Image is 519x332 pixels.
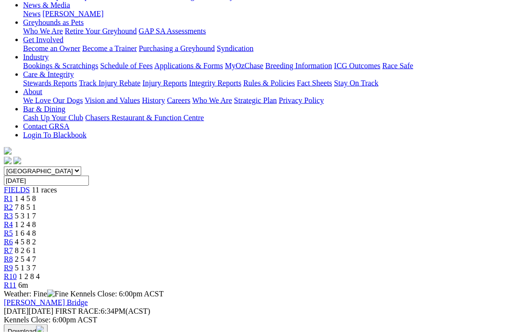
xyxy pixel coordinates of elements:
img: logo-grsa-white.png [4,147,12,155]
a: Careers [167,96,190,104]
a: Who We Are [23,27,63,35]
img: Fine [47,290,68,298]
span: [DATE] [4,307,29,315]
a: FIELDS [4,186,30,194]
span: 8 2 6 1 [15,246,36,255]
a: Stewards Reports [23,79,77,87]
a: [PERSON_NAME] Bridge [4,298,88,306]
a: [PERSON_NAME] [42,10,103,18]
span: 4 5 8 2 [15,238,36,246]
a: News & Media [23,1,70,9]
span: 6:34PM(ACST) [55,307,150,315]
a: R4 [4,220,13,229]
a: R7 [4,246,13,255]
span: 1 4 5 8 [15,194,36,203]
div: About [23,96,515,105]
a: Become an Owner [23,44,80,52]
a: R10 [4,272,17,281]
a: Rules & Policies [243,79,295,87]
a: Vision and Values [85,96,140,104]
a: Login To Blackbook [23,131,86,139]
img: facebook.svg [4,157,12,165]
div: Bar & Dining [23,114,515,122]
a: R3 [4,212,13,220]
span: 7 8 5 1 [15,203,36,211]
a: R9 [4,264,13,272]
span: Weather: Fine [4,290,70,298]
a: GAP SA Assessments [139,27,206,35]
a: News [23,10,40,18]
span: 5 3 1 7 [15,212,36,220]
div: Get Involved [23,44,515,53]
span: Kennels Close: 6:00pm ACST [70,290,163,298]
a: Privacy Policy [279,96,324,104]
img: twitter.svg [13,157,21,165]
span: 1 2 8 4 [19,272,40,281]
a: Bar & Dining [23,105,65,113]
span: 2 5 4 7 [15,255,36,263]
a: Race Safe [382,62,413,70]
span: 5 1 3 7 [15,264,36,272]
a: Strategic Plan [234,96,277,104]
a: Track Injury Rebate [79,79,140,87]
div: Care & Integrity [23,79,515,88]
a: ICG Outcomes [334,62,380,70]
a: Purchasing a Greyhound [139,44,215,52]
a: Chasers Restaurant & Function Centre [85,114,204,122]
a: Stay On Track [334,79,378,87]
a: Fact Sheets [297,79,332,87]
a: Greyhounds as Pets [23,18,84,26]
span: 1 2 4 8 [15,220,36,229]
a: Bookings & Scratchings [23,62,98,70]
a: Applications & Forms [154,62,223,70]
a: R2 [4,203,13,211]
span: [DATE] [4,307,53,315]
a: Get Involved [23,36,63,44]
a: Become a Trainer [82,44,137,52]
a: History [142,96,165,104]
span: FIRST RACE: [55,307,100,315]
a: R5 [4,229,13,237]
a: Syndication [217,44,253,52]
a: Integrity Reports [189,79,241,87]
a: Care & Integrity [23,70,74,78]
a: R8 [4,255,13,263]
a: Who We Are [192,96,232,104]
a: Contact GRSA [23,122,69,130]
span: 1 6 4 8 [15,229,36,237]
a: Retire Your Greyhound [65,27,137,35]
div: Greyhounds as Pets [23,27,515,36]
div: Industry [23,62,515,70]
a: Injury Reports [142,79,187,87]
a: R1 [4,194,13,203]
a: R6 [4,238,13,246]
a: Schedule of Fees [100,62,152,70]
a: About [23,88,42,96]
a: Breeding Information [265,62,332,70]
span: 11 races [32,186,57,194]
div: Kennels Close: 6:00pm ACST [4,316,515,324]
a: MyOzChase [225,62,263,70]
span: 6m [18,281,28,289]
div: News & Media [23,10,515,18]
a: R11 [4,281,16,289]
input: Select date [4,176,89,186]
a: Cash Up Your Club [23,114,83,122]
a: Industry [23,53,49,61]
a: We Love Our Dogs [23,96,83,104]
